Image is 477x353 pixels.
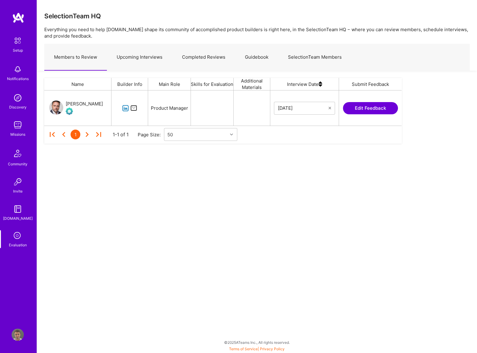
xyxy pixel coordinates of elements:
[37,335,477,350] div: © 2025 ATeams Inc., All rights reserved.
[10,146,25,161] img: Community
[44,78,111,90] div: Name
[10,329,25,341] a: User Avatar
[235,44,278,71] a: Guidebook
[12,329,24,341] img: User Avatar
[11,34,24,47] img: setup
[12,92,24,104] img: discovery
[343,102,398,114] button: Edit Feedback
[229,347,258,351] a: Terms of Service
[339,78,402,90] div: Submit Feedback
[122,105,129,112] i: icon linkedIn
[111,78,148,90] div: Builder Info
[167,131,173,138] div: 50
[12,230,24,242] i: icon SelectionTeam
[3,215,33,222] div: [DOMAIN_NAME]
[270,78,339,90] div: Interview Date
[44,44,107,71] a: Members to Review
[9,242,27,248] div: Evaluation
[7,75,29,82] div: Notifications
[278,105,329,111] input: Select Date...
[148,90,191,126] div: Product Manager
[9,104,27,110] div: Discovery
[66,100,103,108] div: [PERSON_NAME]
[148,78,191,90] div: Main Role
[234,78,270,90] div: Additional Materials
[138,131,164,138] div: Page Size:
[8,161,27,167] div: Community
[44,26,470,39] p: Everything you need to help [DOMAIN_NAME] shape its community of accomplished product builders is...
[319,78,322,90] img: sort
[49,101,63,115] img: User Avatar
[13,188,23,194] div: Invite
[107,44,172,71] a: Upcoming Interviews
[113,131,129,138] div: 1-1 of 1
[12,12,24,23] img: logo
[10,131,25,138] div: Missions
[49,100,103,116] a: User Avatar[PERSON_NAME]Evaluation Call Pending
[12,203,24,215] img: guide book
[260,347,285,351] a: Privacy Policy
[278,44,351,71] a: SelectionTeam Members
[44,90,406,126] div: grid
[71,130,80,139] div: 1
[191,78,234,90] div: Skills for Evaluation
[229,347,285,351] span: |
[172,44,235,71] a: Completed Reviews
[12,176,24,188] img: Invite
[44,12,101,20] h3: SelectionTeam HQ
[130,105,137,112] i: icon Mail
[12,63,24,75] img: bell
[13,47,23,53] div: Setup
[12,119,24,131] img: teamwork
[230,133,233,136] i: icon Chevron
[66,108,73,115] img: Evaluation Call Pending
